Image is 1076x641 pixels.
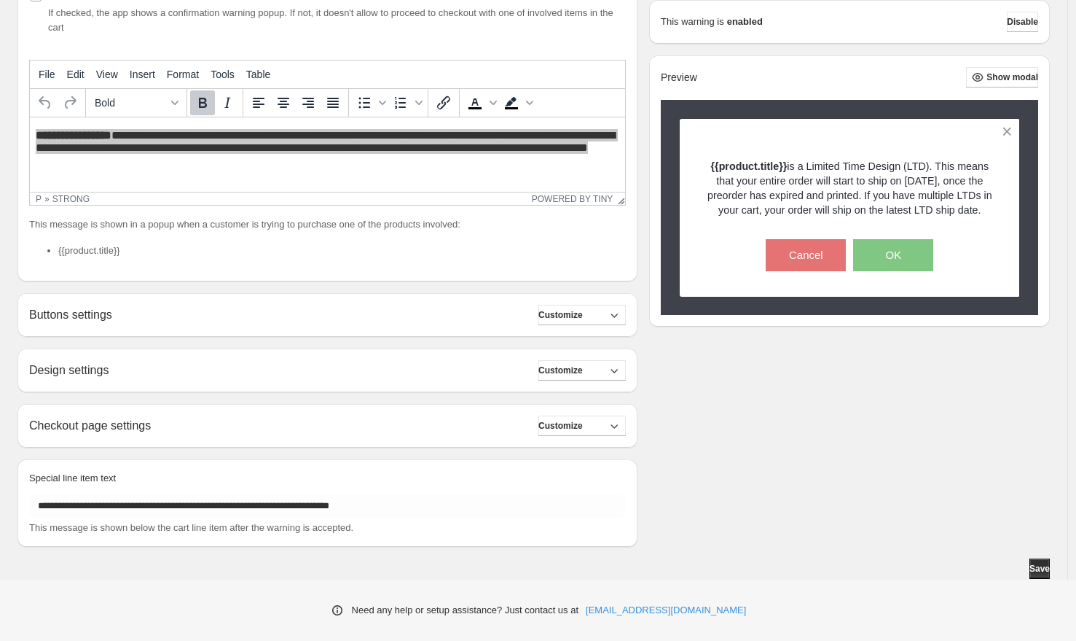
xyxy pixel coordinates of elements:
[853,239,933,271] button: OK
[29,363,109,377] h2: Design settings
[52,194,90,204] div: strong
[30,117,625,192] iframe: Rich Text Area
[29,217,626,232] p: This message is shown in a popup when a customer is trying to purchase one of the products involved:
[538,360,626,381] button: Customize
[167,69,199,80] span: Format
[67,69,85,80] span: Edit
[463,90,499,115] div: Text color
[538,309,583,321] span: Customize
[431,90,456,115] button: Insert/edit link
[661,71,697,84] h2: Preview
[1007,16,1038,28] span: Disable
[661,15,724,29] p: This warning is
[211,69,235,80] span: Tools
[727,15,763,29] strong: enabled
[388,90,425,115] div: Numbered list
[44,194,50,204] div: »
[58,90,82,115] button: Redo
[538,420,583,432] span: Customize
[296,90,321,115] button: Align right
[29,522,353,533] span: This message is shown below the cart line item after the warning is accepted.
[966,67,1038,88] button: Show modal
[96,69,118,80] span: View
[215,90,240,115] button: Italic
[538,305,626,325] button: Customize
[246,69,270,80] span: Table
[39,69,55,80] span: File
[130,69,155,80] span: Insert
[321,90,345,115] button: Justify
[532,194,613,204] a: Powered by Tiny
[33,90,58,115] button: Undo
[58,244,626,258] li: {{product.title}}
[613,193,625,205] div: Resize
[1007,12,1038,32] button: Disable
[95,97,166,109] span: Bold
[1029,563,1050,575] span: Save
[190,90,215,115] button: Bold
[766,239,846,271] button: Cancel
[538,365,583,376] span: Customize
[352,90,388,115] div: Bullet list
[586,603,746,618] a: [EMAIL_ADDRESS][DOMAIN_NAME]
[499,90,535,115] div: Background color
[1029,559,1050,579] button: Save
[29,419,151,432] h2: Checkout page settings
[271,90,296,115] button: Align center
[246,90,271,115] button: Align left
[89,90,184,115] button: Formats
[711,160,788,172] strong: {{product.title}}
[29,473,116,483] span: Special line item text
[48,7,613,33] span: If checked, the app shows a confirmation warning popup. If not, it doesn't allow to proceed to ch...
[538,416,626,436] button: Customize
[705,159,994,217] p: is a Limited Time Design (LTD). This means that your entire order will start to ship on [DATE], o...
[986,71,1038,83] span: Show modal
[29,308,112,322] h2: Buttons settings
[36,194,42,204] div: p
